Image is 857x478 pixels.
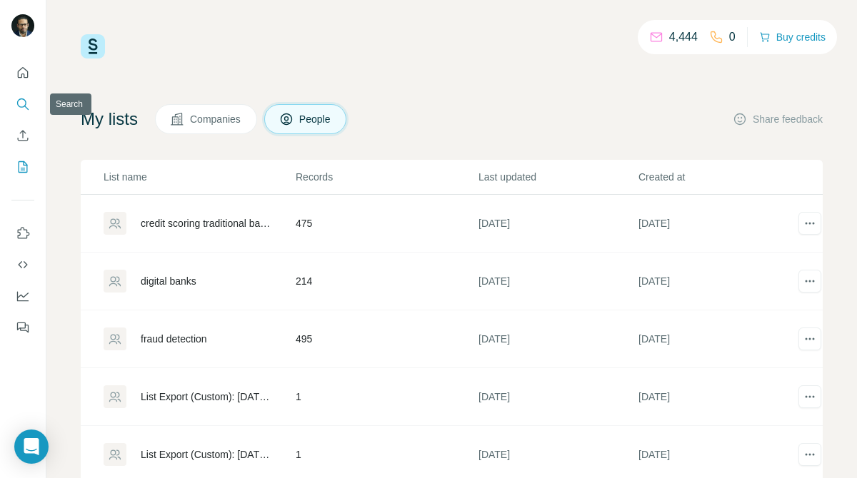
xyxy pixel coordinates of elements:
[11,14,34,37] img: Avatar
[81,34,105,59] img: Surfe Logo
[11,91,34,117] button: Search
[190,112,242,126] span: Companies
[81,108,138,131] h4: My lists
[478,368,638,426] td: [DATE]
[478,170,637,184] p: Last updated
[798,327,821,350] button: actions
[759,27,826,47] button: Buy credits
[798,385,821,408] button: actions
[11,220,34,246] button: Use Surfe on LinkedIn
[729,29,736,46] p: 0
[11,123,34,148] button: Enrich CSV
[296,170,477,184] p: Records
[798,443,821,466] button: actions
[478,195,638,253] td: [DATE]
[295,253,478,310] td: 214
[478,253,638,310] td: [DATE]
[141,390,271,404] div: List Export (Custom): [DATE] 18:41
[295,195,478,253] td: 475
[11,60,34,86] button: Quick start
[478,310,638,368] td: [DATE]
[798,270,821,293] button: actions
[11,315,34,340] button: Feedback
[141,332,207,346] div: fraud detection
[141,447,271,462] div: List Export (Custom): [DATE] 18:41
[141,274,196,288] div: digital banks
[11,154,34,180] button: My lists
[638,368,798,426] td: [DATE]
[11,283,34,309] button: Dashboard
[798,212,821,235] button: actions
[669,29,698,46] p: 4,444
[104,170,294,184] p: List name
[295,310,478,368] td: 495
[141,216,271,230] div: credit scoring traditional banks
[638,253,798,310] td: [DATE]
[733,112,823,126] button: Share feedback
[638,195,798,253] td: [DATE]
[11,252,34,278] button: Use Surfe API
[14,429,49,464] div: Open Intercom Messenger
[638,310,798,368] td: [DATE]
[299,112,332,126] span: People
[638,170,797,184] p: Created at
[295,368,478,426] td: 1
